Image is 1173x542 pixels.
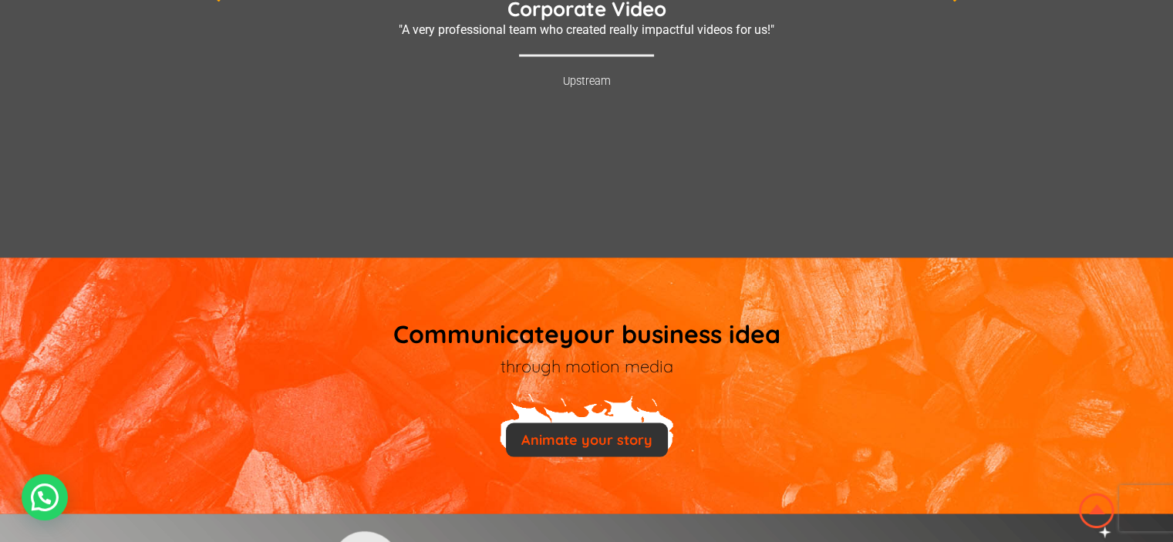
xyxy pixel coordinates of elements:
[240,1,934,18] h4: Corporate Video
[201,355,972,376] p: through motion media
[497,384,676,452] img: animated explainer video durban
[399,22,774,37] span: "A very professional team who created really impactful videos for us!"
[1076,490,1117,531] img: Animation Studio South Africa
[201,319,972,347] p: your business idea
[506,433,668,447] a: Animate your story
[506,422,668,456] button: Animate your story
[244,76,930,88] p: Upstream
[393,318,559,348] span: Communicate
